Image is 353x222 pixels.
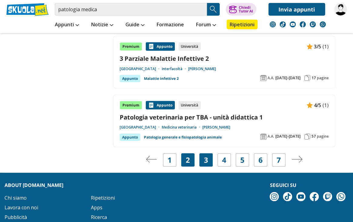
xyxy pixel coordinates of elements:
[55,3,207,16] input: Cerca appunti, riassunti o versioni
[314,43,321,51] span: 3/5
[260,134,266,140] img: Anno accademico
[5,194,27,201] a: Chi siamo
[120,54,329,63] a: 3 Parziale Malattie Infettive 2
[113,153,335,167] nav: Navigazione pagine
[162,125,202,130] a: Medicina veterinaria
[270,182,296,188] strong: Seguici su
[186,156,190,164] span: 2
[53,20,81,31] a: Appunti
[91,214,107,220] a: Ricerca
[291,156,302,164] a: Pagina successiva
[238,6,253,13] div: Chiedi Tutor AI
[146,156,157,164] a: Pagina precedente
[280,21,286,28] img: tiktok
[120,134,140,141] div: Appunto
[283,192,292,201] img: tiktok
[296,192,305,201] img: youtube
[270,192,279,201] img: instagram
[204,156,208,164] a: 3
[168,156,172,164] a: 1
[334,3,347,16] img: alemarte19
[178,101,201,109] div: Università
[222,156,226,164] a: 4
[310,21,316,28] img: twitch
[162,67,188,71] a: Interfacoltà
[120,113,329,121] a: Patologia veterinaria per TBA - unità didattica 1
[155,20,185,31] a: Formazione
[207,3,220,16] button: Search Button
[270,21,276,28] img: instagram
[323,192,332,201] img: twitch
[148,44,154,50] img: Appunti contenuto
[202,125,230,130] a: [PERSON_NAME]
[320,21,326,28] img: WhatsApp
[304,134,310,140] img: Pagine
[144,134,222,141] a: Patologia generale e fisiopatologia animale
[314,101,321,109] span: 4/5
[120,125,162,130] a: [GEOGRAPHIC_DATA]
[120,101,142,109] div: Premium
[260,75,266,81] img: Anno accademico
[311,134,316,139] span: 57
[322,101,329,109] span: (1)
[5,182,63,188] strong: About [DOMAIN_NAME]
[290,21,296,28] img: youtube
[124,20,146,31] a: Guide
[120,67,162,71] a: [GEOGRAPHIC_DATA]
[148,102,154,108] img: Appunti contenuto
[310,192,319,201] img: facebook
[226,3,256,16] button: ChiediTutor AI
[178,42,201,51] div: Università
[146,156,157,163] img: Pagina precedente
[304,75,310,81] img: Pagine
[91,204,102,211] a: Apps
[90,20,115,31] a: Notizie
[307,102,313,108] img: Appunti contenuto
[188,67,216,71] a: [PERSON_NAME]
[268,134,274,139] span: A.A.
[268,3,325,16] a: Invia appunti
[307,44,313,50] img: Appunti contenuto
[317,76,329,80] span: pagine
[277,156,281,164] a: 7
[227,20,258,29] a: Ripetizioni
[291,156,302,163] img: Pagina successiva
[5,204,38,211] a: Lavora con noi
[258,156,263,164] a: 6
[275,76,301,80] span: [DATE]-[DATE]
[322,43,329,51] span: (1)
[5,214,27,220] a: Pubblicità
[336,192,345,201] img: WhatsApp
[144,75,179,82] a: Malattie infettive 2
[240,156,245,164] a: 5
[275,134,301,139] span: [DATE]-[DATE]
[146,101,175,109] div: Appunto
[120,42,142,51] div: Premium
[311,76,316,80] span: 17
[317,134,329,139] span: pagine
[120,75,140,82] div: Appunto
[195,20,218,31] a: Forum
[209,5,218,14] img: Cerca appunti, riassunti o versioni
[146,42,175,51] div: Appunto
[268,76,274,80] span: A.A.
[91,194,115,201] a: Ripetizioni
[300,21,306,28] img: facebook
